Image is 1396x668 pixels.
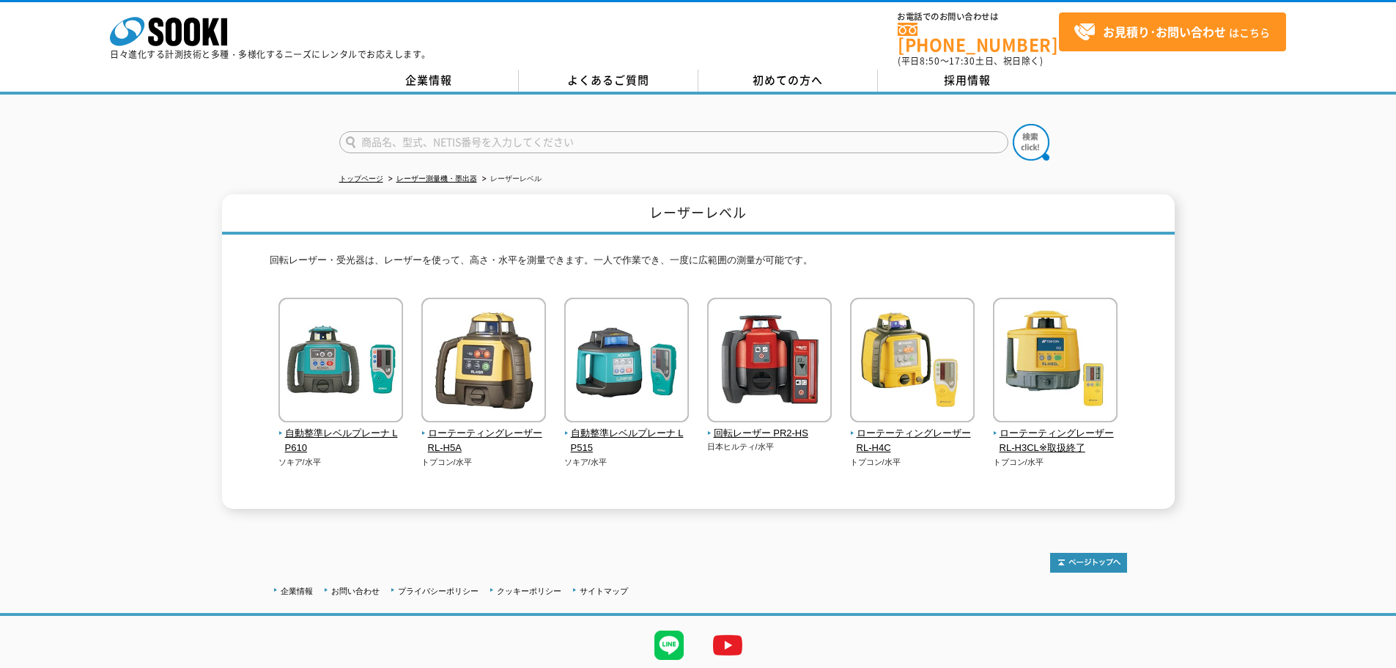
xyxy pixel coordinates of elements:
[993,412,1118,456] a: ローテーティングレーザー RL-H3CL※取扱終了
[878,70,1057,92] a: 採用情報
[281,587,313,595] a: 企業情報
[278,456,404,469] p: ソキア/水平
[850,426,975,457] span: ローテーティングレーザー RL-H4C
[850,298,975,426] img: ローテーティングレーザー RL-H4C
[564,412,690,456] a: 自動整準レベルプレーナ LP515
[707,298,832,426] img: 回転レーザー PR2-HS
[949,54,975,67] span: 17:30
[339,70,519,92] a: 企業情報
[580,587,628,595] a: サイトマップ
[850,412,975,456] a: ローテーティングレーザー RL-H4C
[564,298,689,426] img: 自動整準レベルプレーナ LP515
[222,194,1175,235] h1: レーザーレベル
[1059,12,1286,51] a: お見積り･お問い合わせはこちら
[707,426,832,441] span: 回転レーザー PR2-HS
[993,456,1118,469] p: トプコン/水平
[993,426,1118,457] span: ローテーティングレーザー RL-H3CL※取扱終了
[1050,553,1127,573] img: トップページへ
[1013,124,1049,161] img: btn_search.png
[898,23,1059,53] a: [PHONE_NUMBER]
[421,456,547,469] p: トプコン/水平
[278,298,403,426] img: 自動整準レベルプレーナ LP610
[920,54,940,67] span: 8:50
[339,131,1008,153] input: 商品名、型式、NETIS番号を入力してください
[421,412,547,456] a: ローテーティングレーザー RL-H5A
[850,456,975,469] p: トプコン/水平
[519,70,698,92] a: よくあるご質問
[1103,23,1226,40] strong: お見積り･お問い合わせ
[898,12,1059,21] span: お電話でのお問い合わせは
[278,412,404,456] a: 自動整準レベルプレーナ LP610
[339,175,383,183] a: トップページ
[564,426,690,457] span: 自動整準レベルプレーナ LP515
[707,412,832,441] a: 回転レーザー PR2-HS
[497,587,561,595] a: クッキーポリシー
[898,54,1043,67] span: (平日 ～ 土日、祝日除く)
[110,50,431,59] p: 日々進化する計測技術と多種・多様化するニーズにレンタルでお応えします。
[421,426,547,457] span: ローテーティングレーザー RL-H5A
[707,441,832,453] p: 日本ヒルティ/水平
[698,70,878,92] a: 初めての方へ
[993,298,1118,426] img: ローテーティングレーザー RL-H3CL※取扱終了
[1074,21,1270,43] span: はこちら
[398,587,479,595] a: プライバシーポリシー
[278,426,404,457] span: 自動整準レベルプレーナ LP610
[270,253,1127,276] p: 回転レーザー・受光器は、レーザーを使って、高さ・水平を測量できます。一人で作業でき、一度に広範囲の測量が可能です。
[396,175,477,183] a: レーザー測量機・墨出器
[331,587,380,595] a: お問い合わせ
[753,72,823,88] span: 初めての方へ
[479,172,542,187] li: レーザーレベル
[564,456,690,469] p: ソキア/水平
[421,298,546,426] img: ローテーティングレーザー RL-H5A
